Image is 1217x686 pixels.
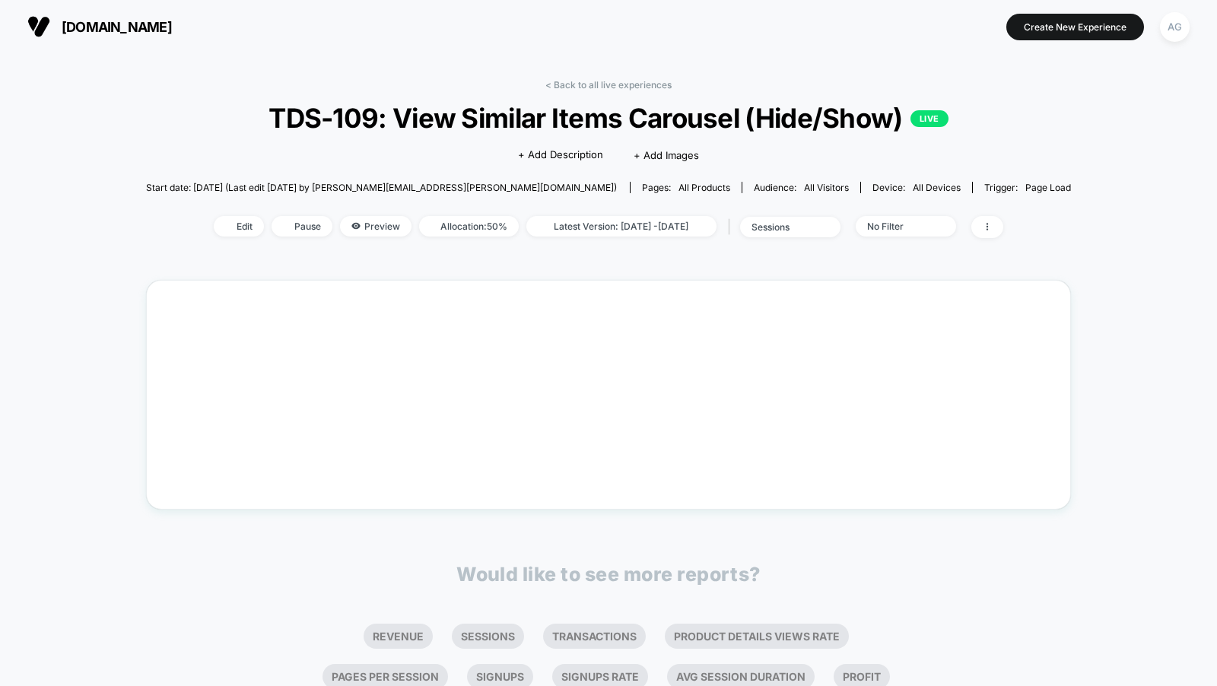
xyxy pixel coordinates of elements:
span: Edit [214,216,264,237]
span: + Add Images [634,149,699,161]
span: Pause [272,216,332,237]
div: Trigger: [984,182,1071,193]
span: all devices [913,182,961,193]
button: AG [1155,11,1194,43]
a: < Back to all live experiences [545,79,672,91]
span: Preview [340,216,411,237]
span: Allocation: 50% [419,216,519,237]
span: [DOMAIN_NAME] [62,19,172,35]
div: AG [1160,12,1190,42]
div: Pages: [642,182,730,193]
span: all products [678,182,730,193]
span: Latest Version: [DATE] - [DATE] [526,216,717,237]
span: TDS-109: View Similar Items Carousel (Hide/Show) [192,102,1025,134]
span: Start date: [DATE] (Last edit [DATE] by [PERSON_NAME][EMAIL_ADDRESS][PERSON_NAME][DOMAIN_NAME]) [146,182,617,193]
span: Page Load [1025,182,1071,193]
p: LIVE [910,110,948,127]
li: Revenue [364,624,433,649]
span: Device: [860,182,972,193]
span: | [724,216,740,238]
img: Visually logo [27,15,50,38]
button: Create New Experience [1006,14,1144,40]
button: [DOMAIN_NAME] [23,14,176,39]
li: Product Details Views Rate [665,624,849,649]
p: Would like to see more reports? [456,563,761,586]
div: sessions [751,221,812,233]
div: Audience: [754,182,849,193]
div: No Filter [867,221,928,232]
li: Transactions [543,624,646,649]
li: Sessions [452,624,524,649]
span: All Visitors [804,182,849,193]
span: + Add Description [518,148,603,163]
